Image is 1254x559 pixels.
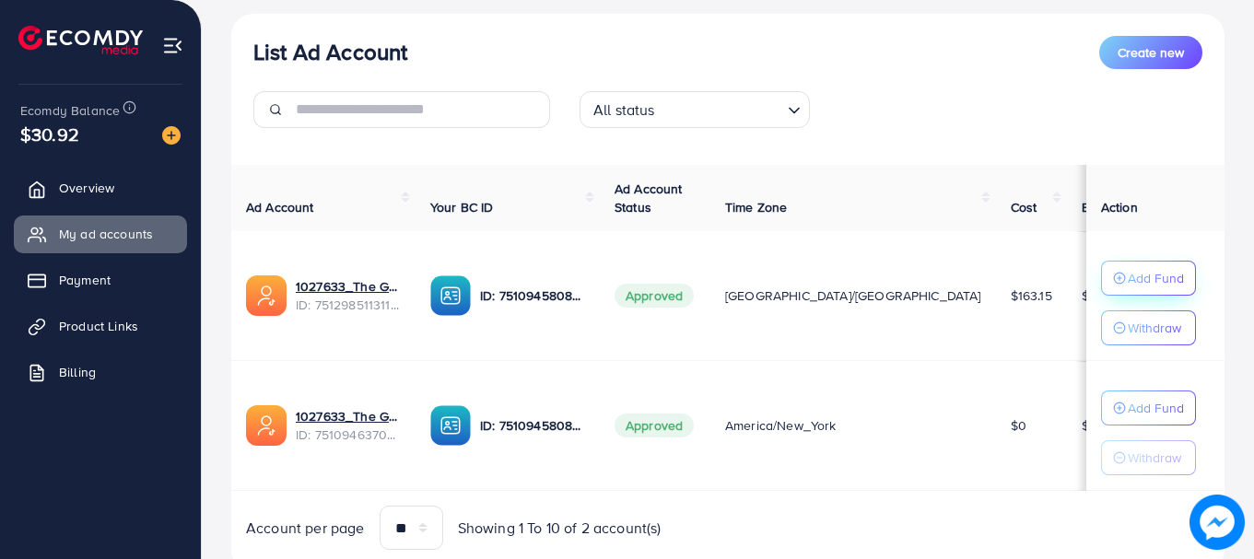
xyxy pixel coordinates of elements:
[430,275,471,316] img: ic-ba-acc.ded83a64.svg
[14,354,187,390] a: Billing
[14,308,187,344] a: Product Links
[59,271,111,289] span: Payment
[1118,43,1184,62] span: Create new
[20,121,79,147] span: $30.92
[253,39,407,65] h3: List Ad Account
[1128,317,1181,339] p: Withdraw
[59,317,138,335] span: Product Links
[1099,36,1202,69] button: Create new
[18,26,143,54] img: logo
[296,425,401,444] span: ID: 7510946370715746305
[615,413,694,437] span: Approved
[296,277,401,315] div: <span class='underline'>1027633_The Glaciours | V2_1749253181585</span></br>7512985113115213840
[14,262,187,298] a: Payment
[1101,198,1138,216] span: Action
[1011,416,1026,435] span: $0
[580,91,810,128] div: Search for option
[1101,440,1196,475] button: Withdraw
[59,179,114,197] span: Overview
[430,198,494,216] span: Your BC ID
[246,518,365,539] span: Account per page
[725,416,837,435] span: America/New_York
[480,285,585,307] p: ID: 7510945808494362641
[296,407,401,425] a: 1027633_The Glaciours_1748778491644
[430,405,471,446] img: ic-ba-acc.ded83a64.svg
[296,407,401,445] div: <span class='underline'>1027633_The Glaciours_1748778491644</span></br>7510946370715746305
[661,93,780,123] input: Search for option
[296,277,401,296] a: 1027633_The Glaciours | V2_1749253181585
[1192,497,1243,548] img: image
[615,180,683,216] span: Ad Account Status
[590,97,659,123] span: All status
[246,405,287,446] img: ic-ads-acc.e4c84228.svg
[1101,310,1196,345] button: Withdraw
[246,198,314,216] span: Ad Account
[1101,390,1196,425] button: Add Fund
[458,518,662,539] span: Showing 1 To 10 of 2 account(s)
[14,169,187,206] a: Overview
[1128,397,1184,419] p: Add Fund
[246,275,287,316] img: ic-ads-acc.e4c84228.svg
[1011,286,1052,305] span: $163.15
[725,286,981,305] span: [GEOGRAPHIC_DATA]/[GEOGRAPHIC_DATA]
[725,198,787,216] span: Time Zone
[480,414,585,437] p: ID: 7510945808494362641
[615,284,694,308] span: Approved
[296,296,401,314] span: ID: 7512985113115213840
[14,215,187,252] a: My ad accounts
[162,35,183,56] img: menu
[59,363,96,381] span: Billing
[162,126,181,145] img: image
[1128,267,1184,289] p: Add Fund
[1011,198,1037,216] span: Cost
[1101,261,1196,296] button: Add Fund
[59,225,153,243] span: My ad accounts
[20,101,120,120] span: Ecomdy Balance
[1128,447,1181,469] p: Withdraw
